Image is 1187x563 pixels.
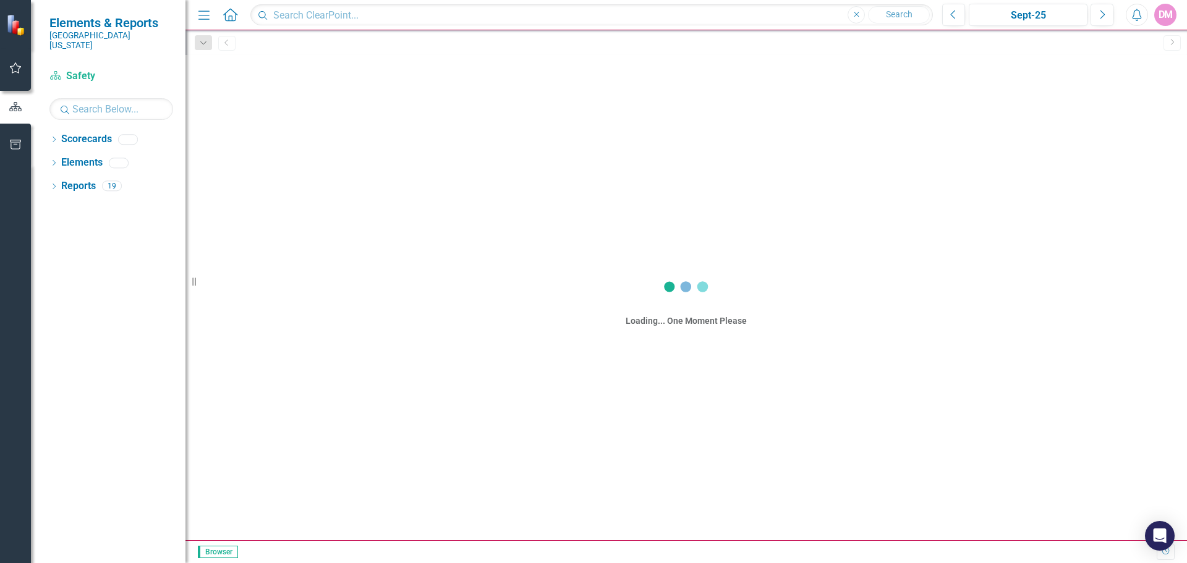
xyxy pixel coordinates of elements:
div: Sept-25 [973,8,1083,23]
a: Elements [61,156,103,170]
span: Browser [198,546,238,558]
div: Loading... One Moment Please [626,315,747,327]
small: [GEOGRAPHIC_DATA][US_STATE] [49,30,173,51]
span: Elements & Reports [49,15,173,30]
div: Open Intercom Messenger [1145,521,1175,551]
button: Search [868,6,930,23]
input: Search ClearPoint... [250,4,933,26]
button: Sept-25 [969,4,1087,26]
span: Search [886,9,913,19]
a: Reports [61,179,96,193]
a: Scorecards [61,132,112,146]
button: DM [1154,4,1176,26]
input: Search Below... [49,98,173,120]
img: ClearPoint Strategy [6,14,28,35]
a: Safety [49,69,173,83]
div: 19 [102,181,122,192]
